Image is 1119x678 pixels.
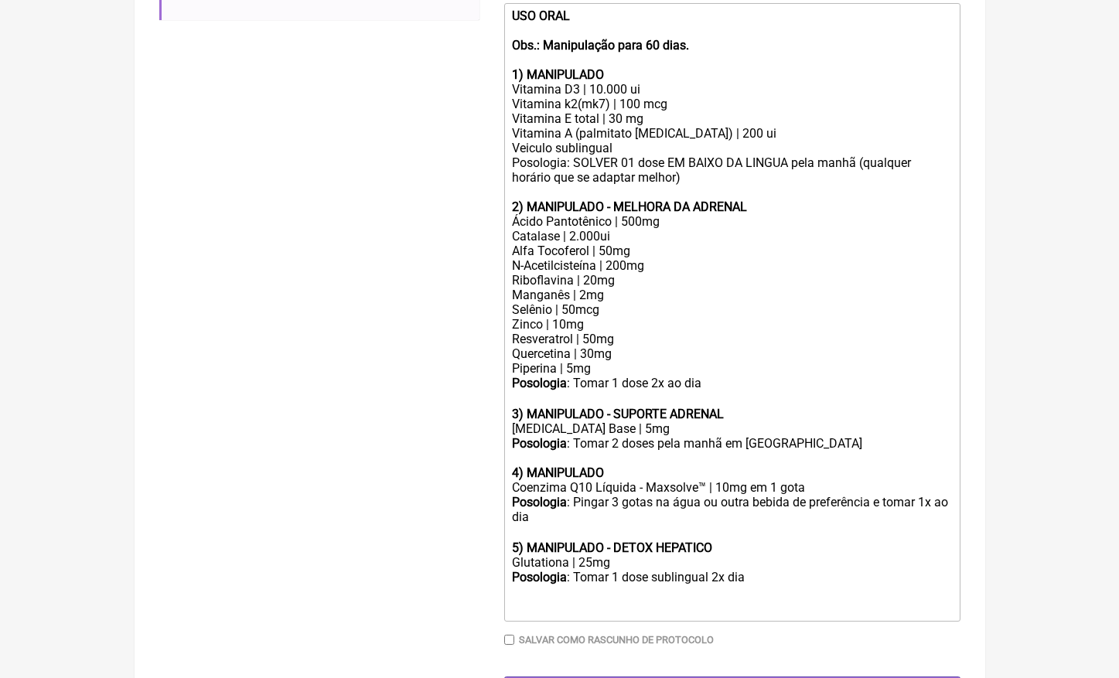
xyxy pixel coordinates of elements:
[512,9,689,53] strong: USO ORAL Obs.: Manipulação para 60 dias.
[512,480,951,495] div: Coenzima Q10 Líquida - Maxsolve™ | 10mg em 1 gota
[512,317,951,332] div: Zinco | 10mg
[512,67,604,82] strong: 1) MANIPULADO
[512,332,951,346] div: Resveratrol | 50mg
[512,540,712,555] strong: 5) MANIPULADO - DETOX HEPATICO
[512,465,604,480] strong: 4) MANIPULADO
[512,229,951,244] div: Catalase | 2.000ui
[512,421,951,436] div: [MEDICAL_DATA] Base | 5mg
[512,570,951,615] div: : Tomar 1 dose sublingual 2x dia ㅤ
[512,155,951,185] div: Posologia: SOLVER 01 dose EM BAIXO DA LINGUA pela manhã (qualquer horário que se adaptar melhor)
[512,346,951,361] div: Quercetina | 30mg
[512,214,951,229] div: Ácido Pantotênico | 500mg
[512,495,951,540] div: : Pingar 3 gotas na água ou outra bebida de preferência e tomar 1x ao dia ㅤ
[512,376,567,390] strong: Posologia
[512,67,951,97] div: Vitamina D3 | 10.000 ui
[512,495,567,509] strong: Posologia
[512,407,724,421] strong: 3) MANIPULADO - SUPORTE ADRENAL
[512,126,951,155] div: Vitamina A (palmitato [MEDICAL_DATA]) | 200 ui Veiculo sublingual
[512,199,747,214] strong: 2) MANIPULADO - MELHORA DA ADRENAL
[512,436,567,451] strong: Posologia
[512,111,951,126] div: Vitamina E total | 30 mg
[512,97,951,111] div: Vitamina k2(mk7) | 100 mcg
[512,273,951,288] div: Riboflavina | 20mg
[512,570,567,584] strong: Posologia
[512,244,951,258] div: Alfa Tocoferol | 50mg
[512,361,951,376] div: Piperina | 5mg
[512,376,951,407] div: : Tomar 1 dose 2x ao dia ㅤ
[512,436,951,465] div: : Tomar 2 doses pela manhã em [GEOGRAPHIC_DATA]
[512,288,951,302] div: Manganês | 2mg
[512,555,951,570] div: Glutationa | 25mg
[512,302,951,317] div: Selênio | 50mcg
[512,258,951,273] div: N-Acetilcisteína | 200mg
[519,634,714,646] label: Salvar como rascunho de Protocolo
